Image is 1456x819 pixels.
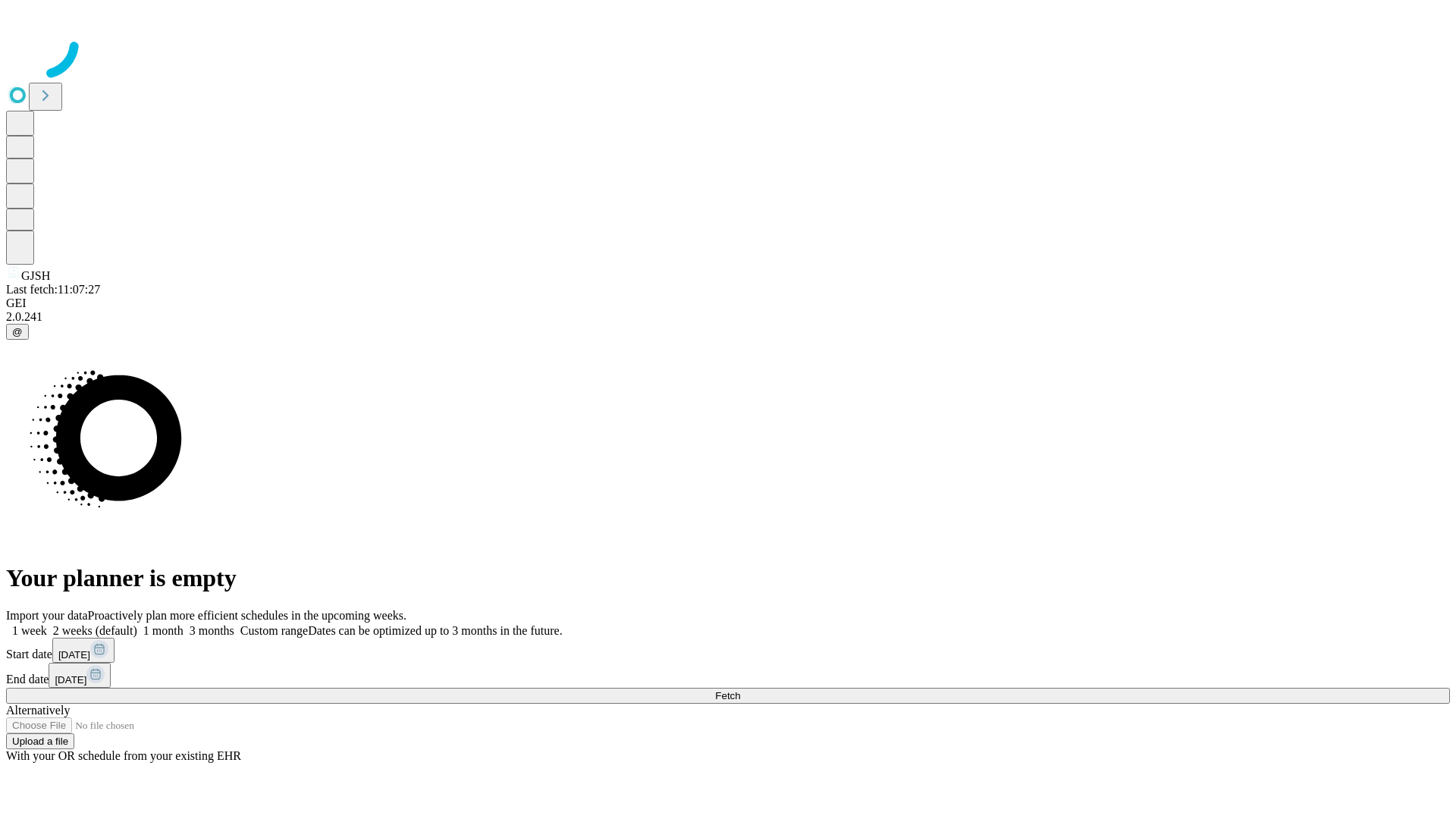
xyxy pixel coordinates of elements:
[12,624,47,637] span: 1 week
[53,624,137,637] span: 2 weeks (default)
[6,283,100,296] span: Last fetch: 11:07:27
[12,326,23,337] span: @
[190,624,234,637] span: 3 months
[58,649,90,661] span: [DATE]
[6,688,1450,704] button: Fetch
[52,638,115,663] button: [DATE]
[6,564,1450,592] h1: Your planner is empty
[49,663,111,688] button: [DATE]
[6,609,88,622] span: Import your data
[308,624,562,637] span: Dates can be optimized up to 3 months in the future.
[6,733,74,749] button: Upload a file
[6,310,1450,324] div: 2.0.241
[6,297,1450,310] div: GEI
[715,690,740,701] span: Fetch
[143,624,184,637] span: 1 month
[240,624,308,637] span: Custom range
[6,704,70,717] span: Alternatively
[6,749,241,762] span: With your OR schedule from your existing EHR
[6,638,1450,663] div: Start date
[88,609,406,622] span: Proactively plan more efficient schedules in the upcoming weeks.
[55,674,86,686] span: [DATE]
[6,324,29,340] button: @
[21,269,50,282] span: GJSH
[6,663,1450,688] div: End date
